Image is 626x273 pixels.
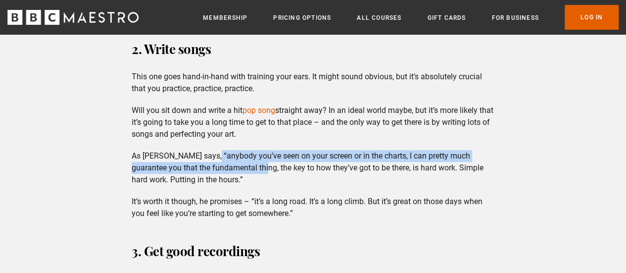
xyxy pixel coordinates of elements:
a: Log In [565,5,619,30]
a: Gift Cards [427,13,466,23]
p: Will you sit down and write a hit straight away? In an ideal world maybe, but it’s more likely th... [132,105,494,140]
nav: Primary [203,5,619,30]
a: For business [491,13,538,23]
svg: BBC Maestro [7,10,139,25]
p: As [PERSON_NAME] says, “anybody you’ve seen on your screen or in the charts, I can pretty much gu... [132,150,494,186]
a: Membership [203,13,247,23]
h3: 2. Write songs [132,37,494,61]
a: Pricing Options [273,13,331,23]
p: This one goes hand-in-hand with training your ears. It might sound obvious, but it’s absolutely c... [132,71,494,95]
a: pop song [242,106,275,115]
p: It’s worth it though, he promises – “it’s a long road. It’s a long climb. But it’s great on those... [132,196,494,219]
a: All Courses [357,13,401,23]
h3: 3. Get good recordings [132,239,494,263]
